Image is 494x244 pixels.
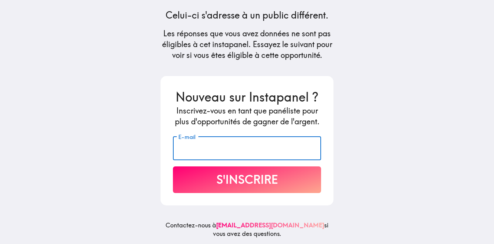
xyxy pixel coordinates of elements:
[166,9,328,22] h4: Celui-ci s'adresse à un public différent.
[216,221,324,229] a: [EMAIL_ADDRESS][DOMAIN_NAME]
[161,28,333,61] h5: Les réponses que vous avez données ne sont pas éligibles à cet instapanel. Essayez le suivant pou...
[173,166,321,193] button: S'inscrire
[178,133,196,141] label: E-mail
[173,105,321,127] h5: Inscrivez-vous en tant que panéliste pour plus d'opportunités de gagner de l'argent.
[173,88,321,106] h3: Nouveau sur Instapanel ?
